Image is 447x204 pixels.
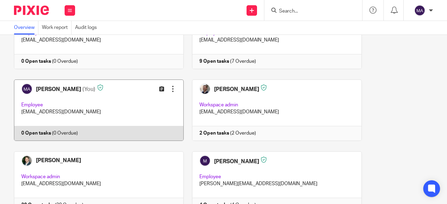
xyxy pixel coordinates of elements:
a: Overview [14,21,38,35]
a: Work report [42,21,72,35]
input: Search [278,8,341,15]
a: Audit logs [75,21,100,35]
img: svg%3E [414,5,425,16]
img: Pixie [14,6,49,15]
